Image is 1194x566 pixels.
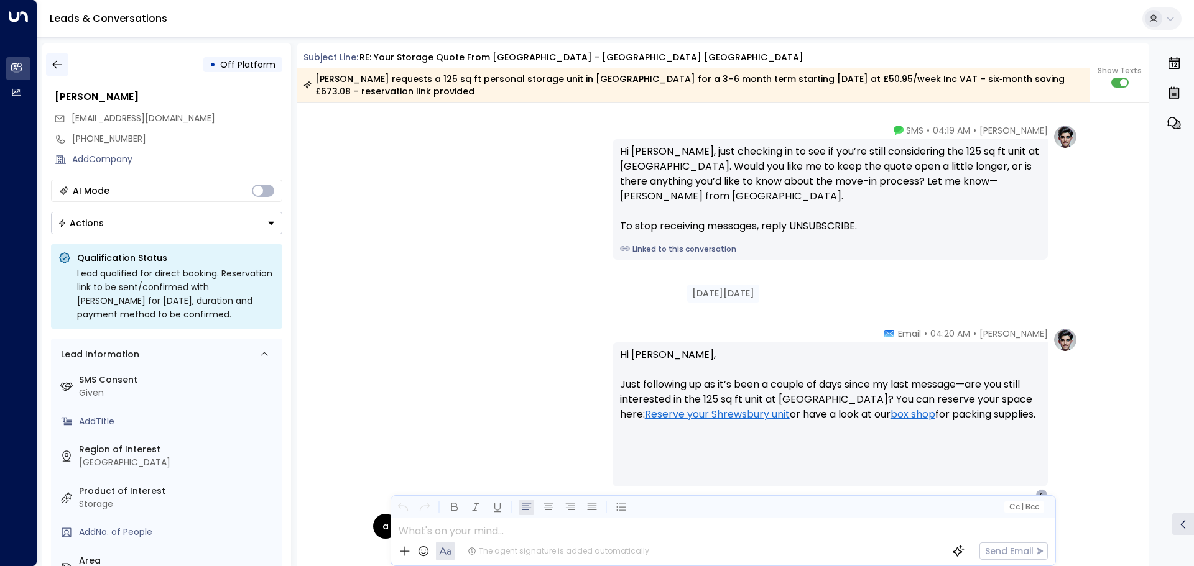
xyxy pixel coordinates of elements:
[620,144,1040,234] div: Hi [PERSON_NAME], just checking in to see if you’re still considering the 125 sq ft unit at [GEOG...
[57,348,139,361] div: Lead Information
[79,443,277,456] label: Region of Interest
[77,267,275,321] div: Lead qualified for direct booking. Reservation link to be sent/confirmed with [PERSON_NAME] for [...
[1053,327,1078,352] img: profile-logo.png
[79,373,277,386] label: SMS Consent
[973,327,976,340] span: •
[645,407,790,422] a: Reserve your Shrewsbury unit
[906,124,923,137] span: SMS
[468,545,649,557] div: The agent signature is added automatically
[979,327,1048,340] span: [PERSON_NAME]
[303,73,1083,98] div: [PERSON_NAME] requests a 125 sq ft personal storage unit in [GEOGRAPHIC_DATA] for a 3–6 month ter...
[1098,65,1142,76] span: Show Texts
[891,407,935,422] a: box shop
[395,500,410,515] button: Undo
[72,153,282,166] div: AddCompany
[930,327,970,340] span: 04:20 AM
[373,514,398,539] div: a
[898,327,921,340] span: Email
[620,347,1040,437] p: Hi [PERSON_NAME], Just following up as it’s been a couple of days since my last message—are you s...
[79,526,277,539] div: AddNo. of People
[79,415,277,428] div: AddTitle
[72,112,215,124] span: [EMAIL_ADDRESS][DOMAIN_NAME]
[973,124,976,137] span: •
[1021,503,1024,511] span: |
[1004,501,1044,513] button: Cc|Bcc
[210,53,216,76] div: •
[72,132,282,145] div: [PHONE_NUMBER]
[51,212,282,234] div: Button group with a nested menu
[417,500,432,515] button: Redo
[79,456,277,469] div: [GEOGRAPHIC_DATA]
[1053,124,1078,149] img: profile-logo.png
[1009,503,1039,511] span: Cc Bcc
[58,217,104,229] div: Actions
[933,124,970,137] span: 04:19 AM
[77,252,275,264] p: Qualification Status
[927,124,930,137] span: •
[359,51,803,64] div: RE: Your storage quote from [GEOGRAPHIC_DATA] - [GEOGRAPHIC_DATA] [GEOGRAPHIC_DATA]
[79,498,277,511] div: Storage
[55,89,282,104] div: [PERSON_NAME]
[303,51,358,63] span: Subject Line:
[979,124,1048,137] span: [PERSON_NAME]
[73,185,109,197] div: AI Mode
[51,212,282,234] button: Actions
[620,244,1040,255] a: Linked to this conversation
[79,485,277,498] label: Product of Interest
[79,386,277,399] div: Given
[687,285,759,303] div: [DATE][DATE]
[220,58,275,71] span: Off Platform
[72,112,215,125] span: ahenshaw3137@yahoo.com
[1035,489,1048,501] div: A
[50,11,167,25] a: Leads & Conversations
[924,327,927,340] span: •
